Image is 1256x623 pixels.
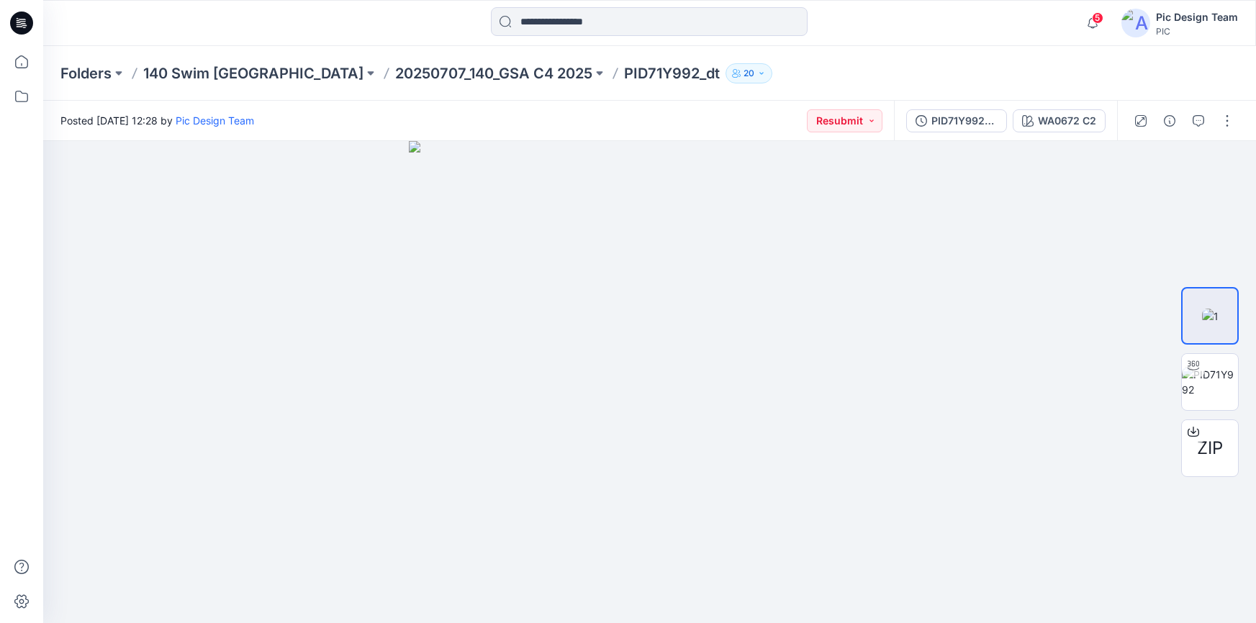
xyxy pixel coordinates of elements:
[1158,109,1181,132] button: Details
[931,113,998,129] div: PID71Y992_gsa_V1
[60,113,254,128] span: Posted [DATE] 12:28 by
[1156,26,1238,37] div: PIC
[1038,113,1096,129] div: WA0672 C2
[1197,435,1223,461] span: ZIP
[1013,109,1106,132] button: WA0672 C2
[1121,9,1150,37] img: avatar
[726,63,772,83] button: 20
[395,63,592,83] a: 20250707_140_GSA C4 2025
[409,141,891,623] img: eyJhbGciOiJIUzI1NiIsImtpZCI6IjAiLCJzbHQiOiJzZXMiLCJ0eXAiOiJKV1QifQ.eyJkYXRhIjp7InR5cGUiOiJzdG9yYW...
[176,114,254,127] a: Pic Design Team
[624,63,720,83] p: PID71Y992_dt
[1182,367,1238,397] img: PID71Y992
[60,63,112,83] a: Folders
[1156,9,1238,26] div: Pic Design Team
[1092,12,1103,24] span: 5
[1202,309,1219,324] img: 1
[744,65,754,81] p: 20
[143,63,363,83] a: 140 Swim [GEOGRAPHIC_DATA]
[906,109,1007,132] button: PID71Y992_gsa_V1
